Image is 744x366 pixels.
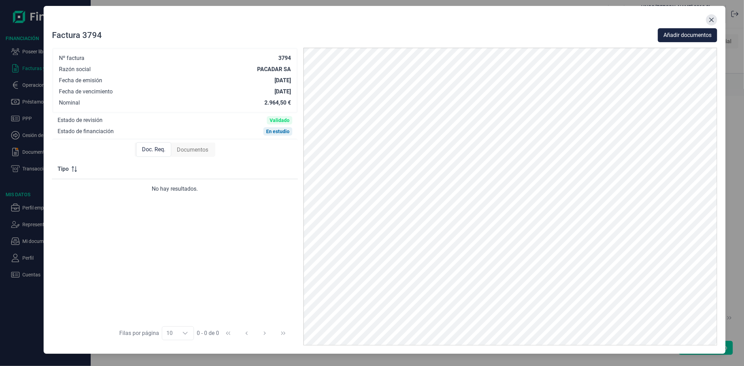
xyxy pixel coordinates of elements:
div: Filas por página [119,329,159,337]
div: 2.964,50 € [264,99,291,106]
button: Next Page [256,325,273,342]
div: Estado de revisión [58,117,103,124]
div: [DATE] [275,88,291,95]
div: Documentos [171,143,214,157]
div: PACADAR SA [257,66,291,73]
button: Close [706,14,717,25]
button: Last Page [275,325,292,342]
span: Tipo [58,165,69,173]
div: Fecha de emisión [59,77,102,84]
div: No hay resultados. [58,185,292,193]
button: Previous Page [238,325,255,342]
div: En estudio [266,129,290,134]
span: Doc. Req. [142,145,165,154]
div: Fecha de vencimiento [59,88,113,95]
button: First Page [220,325,236,342]
div: Nominal [59,99,80,106]
button: Añadir documentos [658,28,717,42]
span: 0 - 0 de 0 [197,330,219,336]
div: [DATE] [275,77,291,84]
div: Factura 3794 [52,30,102,41]
div: Razón social [59,66,91,73]
img: PDF Viewer [303,48,717,345]
div: Estado de financiación [58,128,114,135]
span: Documentos [177,146,208,154]
div: Choose [177,327,194,340]
div: Nº factura [59,55,84,62]
span: Añadir documentos [663,31,712,39]
div: 3794 [278,55,291,62]
div: Validado [270,117,290,123]
div: Doc. Req. [136,142,171,157]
